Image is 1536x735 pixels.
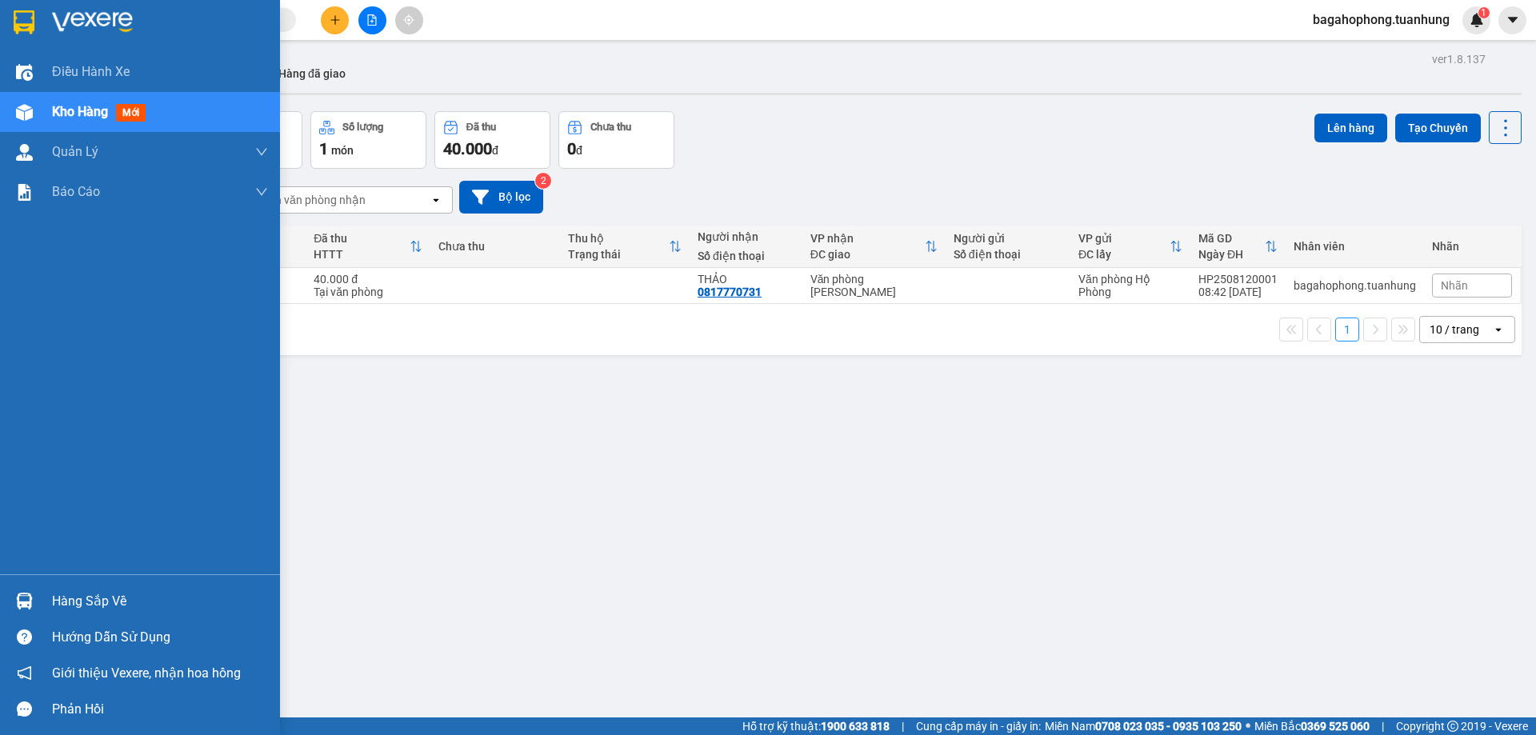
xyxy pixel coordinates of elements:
[1447,721,1458,732] span: copyright
[16,593,33,609] img: warehouse-icon
[1432,50,1486,68] div: ver 1.8.137
[330,14,341,26] span: plus
[466,122,496,133] div: Đã thu
[1300,10,1462,30] span: bagahophong.tuanhung
[52,589,268,613] div: Hàng sắp về
[52,663,241,683] span: Giới thiệu Vexere, nhận hoa hồng
[492,144,498,157] span: đ
[1395,114,1481,142] button: Tạo Chuyến
[535,173,551,189] sup: 2
[1335,318,1359,342] button: 1
[567,139,576,158] span: 0
[52,625,268,649] div: Hướng dẫn sử dụng
[395,6,423,34] button: aim
[1498,6,1526,34] button: caret-down
[810,232,925,245] div: VP nhận
[1314,114,1387,142] button: Lên hàng
[319,139,328,158] span: 1
[1095,720,1242,733] strong: 0708 023 035 - 0935 103 250
[810,273,938,298] div: Văn phòng [PERSON_NAME]
[1190,226,1286,268] th: Toggle SortBy
[821,720,890,733] strong: 1900 633 818
[16,64,33,81] img: warehouse-icon
[321,6,349,34] button: plus
[443,139,492,158] span: 40.000
[52,182,100,202] span: Báo cáo
[1470,13,1484,27] img: icon-new-feature
[1432,240,1512,253] div: Nhãn
[568,248,669,261] div: Trạng thái
[17,701,32,717] span: message
[266,54,358,93] button: Hàng đã giao
[358,6,386,34] button: file-add
[314,273,422,286] div: 40.000 đ
[810,248,925,261] div: ĐC giao
[576,144,582,157] span: đ
[255,146,268,158] span: down
[14,10,34,34] img: logo-vxr
[590,122,631,133] div: Chưa thu
[17,665,32,681] span: notification
[698,250,794,262] div: Số điện thoại
[331,144,354,157] span: món
[1070,226,1190,268] th: Toggle SortBy
[366,14,378,26] span: file-add
[52,697,268,721] div: Phản hồi
[434,111,550,169] button: Đã thu40.000đ
[1078,232,1170,245] div: VP gửi
[403,14,414,26] span: aim
[1246,723,1250,729] span: ⚪️
[1198,248,1265,261] div: Ngày ĐH
[1198,286,1278,298] div: 08:42 [DATE]
[698,286,762,298] div: 0817770731
[1506,13,1520,27] span: caret-down
[916,717,1041,735] span: Cung cấp máy in - giấy in:
[314,286,422,298] div: Tại văn phòng
[255,192,366,208] div: Chọn văn phòng nhận
[954,232,1062,245] div: Người gửi
[1198,273,1278,286] div: HP2508120001
[430,194,442,206] svg: open
[314,248,410,261] div: HTTT
[116,104,146,122] span: mới
[16,184,33,201] img: solution-icon
[459,181,543,214] button: Bộ lọc
[1481,7,1486,18] span: 1
[1198,232,1265,245] div: Mã GD
[1492,323,1505,336] svg: open
[52,142,98,162] span: Quản Lý
[568,232,669,245] div: Thu hộ
[16,104,33,121] img: warehouse-icon
[558,111,674,169] button: Chưa thu0đ
[306,226,430,268] th: Toggle SortBy
[52,104,108,119] span: Kho hàng
[310,111,426,169] button: Số lượng1món
[560,226,690,268] th: Toggle SortBy
[1301,720,1370,733] strong: 0369 525 060
[1441,279,1468,292] span: Nhãn
[742,717,890,735] span: Hỗ trợ kỹ thuật:
[698,273,794,286] div: THẢO
[1294,279,1416,292] div: bagahophong.tuanhung
[902,717,904,735] span: |
[1045,717,1242,735] span: Miền Nam
[1478,7,1490,18] sup: 1
[802,226,946,268] th: Toggle SortBy
[1078,248,1170,261] div: ĐC lấy
[954,248,1062,261] div: Số điện thoại
[1294,240,1416,253] div: Nhân viên
[1078,273,1182,298] div: Văn phòng Hộ Phòng
[342,122,383,133] div: Số lượng
[52,62,130,82] span: Điều hành xe
[438,240,552,253] div: Chưa thu
[698,230,794,243] div: Người nhận
[1254,717,1370,735] span: Miền Bắc
[17,629,32,645] span: question-circle
[1382,717,1384,735] span: |
[1430,322,1479,338] div: 10 / trang
[255,186,268,198] span: down
[314,232,410,245] div: Đã thu
[16,144,33,161] img: warehouse-icon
